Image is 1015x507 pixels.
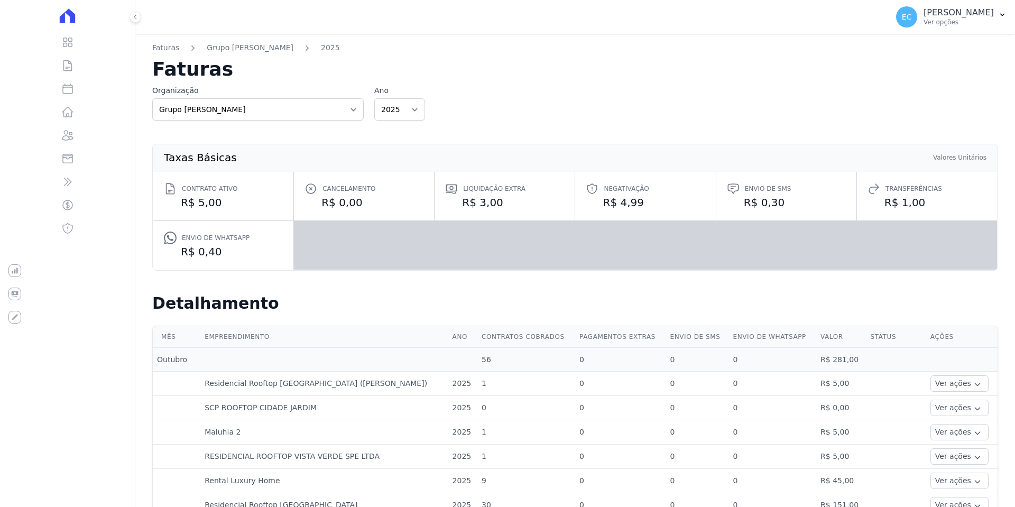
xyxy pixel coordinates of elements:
a: Faturas [152,42,179,53]
td: 2025 [448,469,477,493]
td: 0 [575,396,666,420]
td: R$ 5,00 [816,445,866,469]
td: 0 [477,396,575,420]
td: R$ 0,00 [816,396,866,420]
td: Maluhia 2 [200,420,448,445]
span: Transferências [885,183,942,194]
th: Ano [448,326,477,348]
td: 9 [477,469,575,493]
th: Valores Unitários [933,153,987,162]
td: Rental Luxury Home [200,469,448,493]
span: Envio de Whatsapp [182,233,250,243]
td: R$ 5,00 [816,372,866,396]
td: 0 [575,445,666,469]
dd: R$ 5,00 [164,195,283,210]
th: Ações [926,326,998,348]
th: Pagamentos extras [575,326,666,348]
td: SCP ROOFTOP CIDADE JARDIM [200,396,448,420]
dd: R$ 4,99 [586,195,705,210]
td: R$ 45,00 [816,469,866,493]
td: 1 [477,372,575,396]
button: Ver ações [930,424,989,440]
td: 0 [575,372,666,396]
dd: R$ 0,00 [304,195,423,210]
th: Status [866,326,926,348]
label: Ano [374,85,425,96]
nav: Breadcrumb [152,42,998,60]
span: Envio de SMS [745,183,791,194]
label: Organização [152,85,364,96]
td: 1 [477,445,575,469]
td: R$ 5,00 [816,420,866,445]
td: 0 [666,396,729,420]
td: 0 [666,348,729,372]
th: Contratos cobrados [477,326,575,348]
td: 0 [729,445,817,469]
th: Envio de SMS [666,326,729,348]
td: 0 [666,445,729,469]
td: Residencial Rooftop [GEOGRAPHIC_DATA] ([PERSON_NAME]) [200,372,448,396]
dd: R$ 3,00 [445,195,564,210]
h2: Faturas [152,60,998,79]
td: 0 [666,469,729,493]
td: 0 [729,348,817,372]
td: 0 [575,469,666,493]
span: Contrato ativo [182,183,237,194]
button: Ver ações [930,375,989,392]
button: Ver ações [930,448,989,465]
th: Taxas Básicas [163,153,237,162]
td: 56 [477,348,575,372]
a: 2025 [321,42,340,53]
td: RESIDENCIAL ROOFTOP VISTA VERDE SPE LTDA [200,445,448,469]
td: 0 [575,348,666,372]
button: Ver ações [930,473,989,489]
td: 0 [729,469,817,493]
td: 2025 [448,372,477,396]
dd: R$ 0,30 [727,195,846,210]
td: Outubro [153,348,200,372]
td: 0 [729,420,817,445]
td: R$ 281,00 [816,348,866,372]
td: 0 [729,372,817,396]
p: Ver opções [924,18,994,26]
td: 2025 [448,396,477,420]
td: 0 [729,396,817,420]
td: 2025 [448,445,477,469]
button: EC [PERSON_NAME] Ver opções [888,2,1015,32]
td: 1 [477,420,575,445]
dd: R$ 1,00 [868,195,986,210]
th: Valor [816,326,866,348]
th: Envio de Whatsapp [729,326,817,348]
span: Negativação [604,183,649,194]
td: 0 [666,420,729,445]
td: 2025 [448,420,477,445]
button: Ver ações [930,400,989,416]
p: [PERSON_NAME] [924,7,994,18]
span: Cancelamento [322,183,375,194]
a: Grupo [PERSON_NAME] [207,42,293,53]
th: Mês [153,326,200,348]
td: 0 [575,420,666,445]
span: Liquidação extra [463,183,525,194]
dd: R$ 0,40 [164,244,283,259]
h2: Detalhamento [152,294,998,313]
td: 0 [666,372,729,396]
span: EC [902,13,912,21]
th: Empreendimento [200,326,448,348]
